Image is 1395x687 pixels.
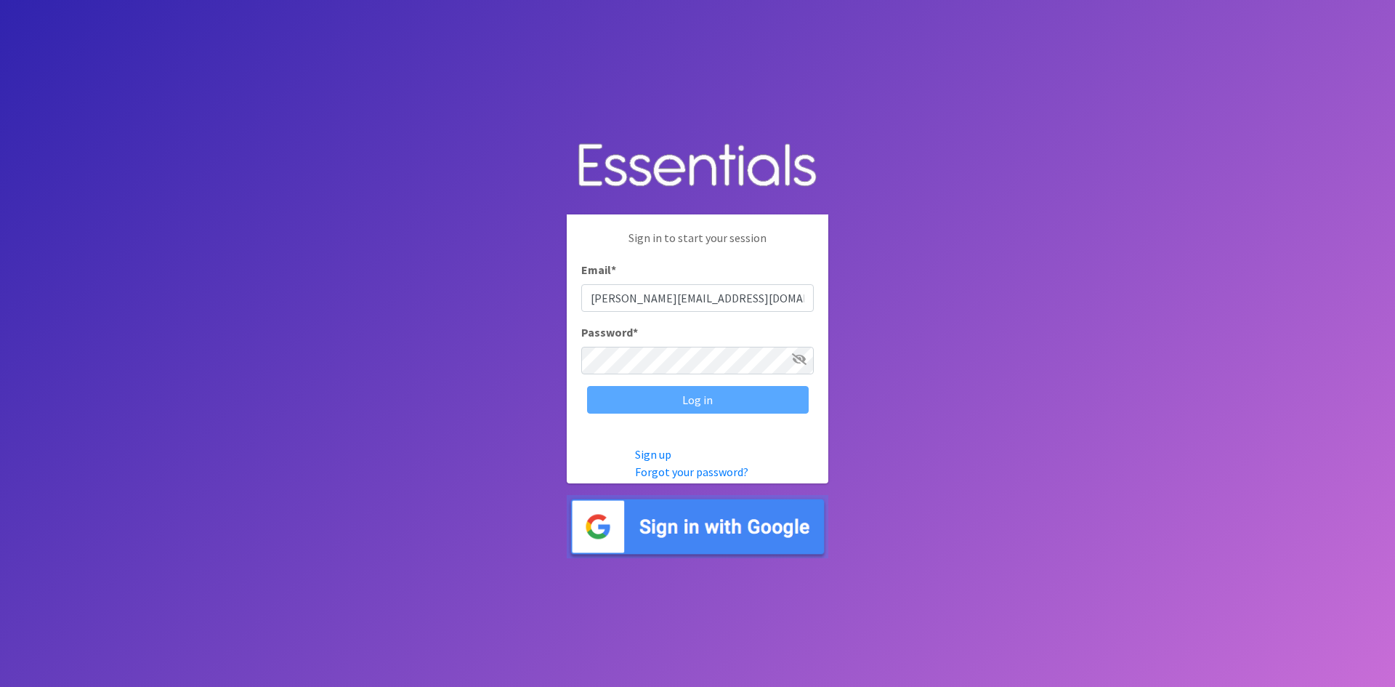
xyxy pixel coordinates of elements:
abbr: required [633,325,638,340]
label: Password [581,324,638,341]
img: Sign in with Google [567,495,828,558]
abbr: required [611,262,616,277]
img: Human Essentials [567,129,828,204]
a: Sign up [635,447,671,462]
a: Forgot your password? [635,465,748,479]
label: Email [581,261,616,278]
p: Sign in to start your session [581,229,814,261]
